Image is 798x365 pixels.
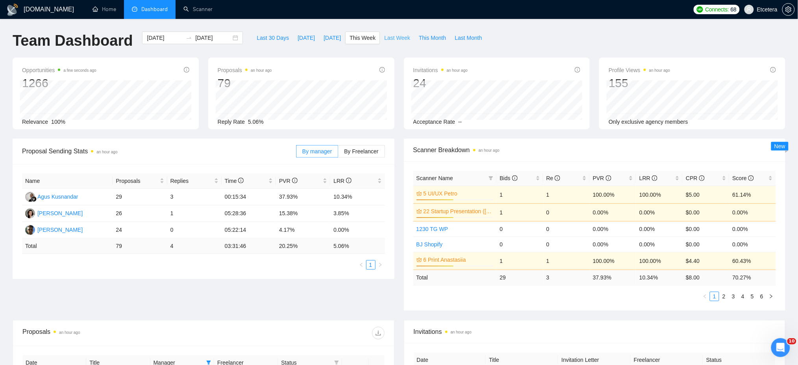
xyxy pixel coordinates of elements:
button: download [372,327,385,339]
span: info-circle [512,175,518,181]
td: 61.14% [729,186,776,203]
span: 10 [787,338,796,345]
td: 4.17% [276,222,330,238]
span: info-circle [555,175,560,181]
td: 29 [113,189,167,205]
span: info-circle [292,178,298,183]
button: This Month [415,32,450,44]
td: 0.00% [729,203,776,221]
td: 26 [113,205,167,222]
span: Profile Views [609,65,670,75]
td: 10.34 % [636,270,683,285]
td: 3 [167,189,222,205]
th: Name [22,173,113,189]
span: Scanner Breakdown [413,145,776,155]
span: LRR [333,178,352,184]
time: an hour ago [251,68,272,73]
span: Opportunities [22,65,96,75]
th: Replies [167,173,222,189]
span: LRR [639,175,657,181]
span: Connects: [705,5,729,14]
li: Previous Page [700,292,710,301]
button: This Week [345,32,380,44]
a: 5 [748,292,757,301]
a: 6 Print Anastasiia [424,255,492,264]
span: Time [225,178,244,184]
div: Proposals [22,327,204,339]
div: 155 [609,76,670,91]
time: an hour ago [479,148,500,153]
td: 0.00% [590,237,636,252]
button: [DATE] [319,32,345,44]
span: Proposal Sending Stats [22,146,296,156]
span: This Week [350,34,376,42]
span: user [746,7,752,12]
td: 37.93 % [590,270,636,285]
span: info-circle [770,67,776,73]
span: info-circle [652,175,657,181]
li: 3 [729,292,738,301]
span: info-circle [748,175,754,181]
div: Agus Kusnandar [37,192,78,201]
a: AP[PERSON_NAME] [25,226,83,233]
li: 5 [748,292,757,301]
span: Proposals [116,177,158,185]
a: homeHome [93,6,116,13]
span: info-circle [575,67,580,73]
span: Scanner Name [417,175,453,181]
time: an hour ago [96,150,117,154]
li: Previous Page [357,260,366,270]
button: Last Week [380,32,415,44]
span: Invitations [413,65,468,75]
a: AKAgus Kusnandar [25,193,78,199]
td: $0.00 [683,221,729,237]
span: 100% [51,119,65,125]
img: AP [25,225,35,235]
td: 79 [113,238,167,254]
span: crown [417,209,422,214]
span: New [774,143,785,149]
span: left [703,294,707,299]
span: filter [487,172,495,184]
li: 1 [710,292,719,301]
span: filter [206,360,211,365]
a: 4 [739,292,747,301]
button: left [357,260,366,270]
span: info-circle [699,175,705,181]
a: 22 Startup Presentation ([PERSON_NAME]) [424,207,492,216]
td: 29 [496,270,543,285]
span: By Freelancer [344,148,378,155]
button: left [700,292,710,301]
button: [DATE] [293,32,319,44]
button: right [767,292,776,301]
span: [DATE] [298,34,315,42]
li: Next Page [767,292,776,301]
td: 0 [543,203,590,221]
a: setting [782,6,795,13]
span: filter [489,176,493,181]
td: 0.00% [729,221,776,237]
td: 20.25 % [276,238,330,254]
td: 5.06 % [330,238,385,254]
td: 05:28:36 [222,205,276,222]
td: 0.00% [636,203,683,221]
td: $5.00 [683,186,729,203]
span: info-circle [238,178,244,183]
span: right [378,263,383,267]
span: Last 30 Days [257,34,289,42]
a: 1230 TG WP [417,226,448,232]
td: 03:31:46 [222,238,276,254]
a: BJ Shopify [417,241,443,248]
a: 5 UI/UX Petro [424,189,492,198]
li: 2 [719,292,729,301]
button: Last 30 Days [252,32,293,44]
span: Last Week [384,34,410,42]
span: Replies [170,177,213,185]
td: 100.00% [590,252,636,270]
span: Dashboard [141,6,168,13]
a: 3 [729,292,738,301]
img: gigradar-bm.png [31,196,37,202]
td: 1 [496,203,543,221]
h1: Team Dashboard [13,32,133,50]
span: Re [546,175,561,181]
